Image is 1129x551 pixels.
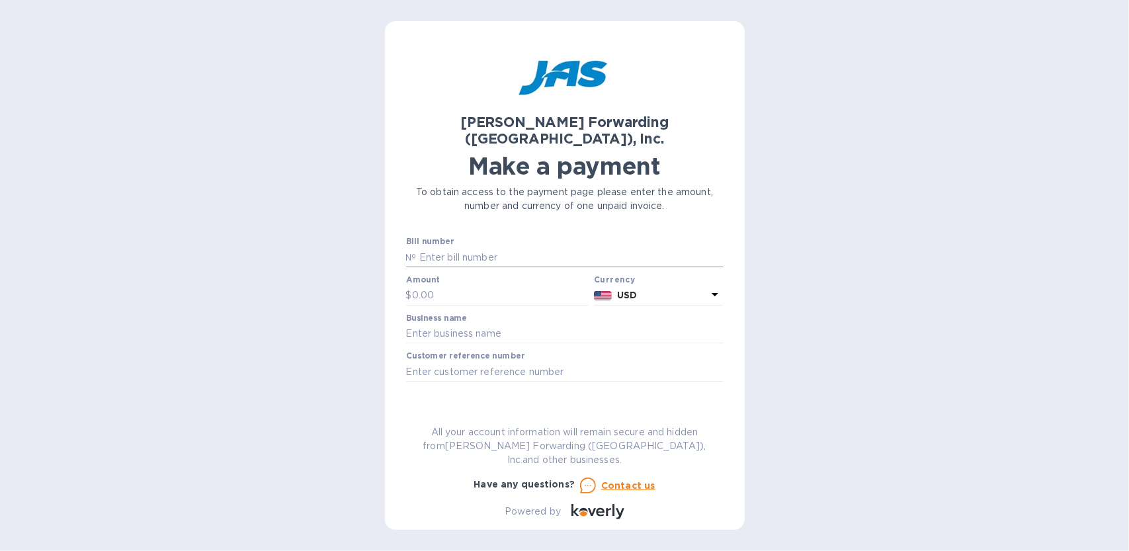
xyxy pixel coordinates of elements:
b: Have any questions? [474,479,575,489]
p: № [406,251,417,265]
b: USD [617,290,637,300]
b: Currency [594,275,635,284]
label: Amount [406,276,440,284]
input: Enter customer reference number [406,362,724,382]
p: Powered by [505,505,561,519]
input: Enter bill number [417,247,724,267]
b: [PERSON_NAME] Forwarding ([GEOGRAPHIC_DATA]), Inc. [460,114,669,147]
p: To obtain access to the payment page please enter the amount, number and currency of one unpaid i... [406,185,724,213]
label: Business name [406,314,467,322]
h1: Make a payment [406,152,724,180]
input: Enter business name [406,324,724,344]
u: Contact us [601,480,655,491]
label: Customer reference number [406,353,524,360]
img: USD [594,291,612,300]
label: Bill number [406,238,454,246]
input: 0.00 [412,286,589,306]
p: $ [406,288,412,302]
p: All your account information will remain secure and hidden from [PERSON_NAME] Forwarding ([GEOGRA... [406,425,724,467]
